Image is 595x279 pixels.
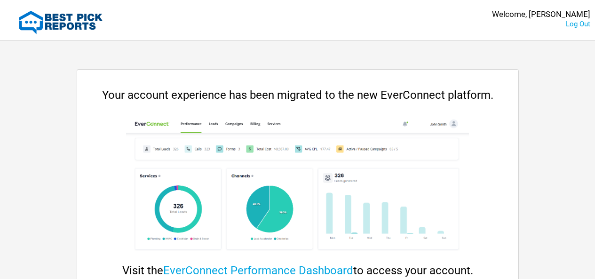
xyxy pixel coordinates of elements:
div: Visit the to access your account. [96,264,500,277]
div: Your account experience has been migrated to the new EverConnect platform. [96,88,500,102]
a: Log Out [566,20,590,28]
img: cp-dashboard.png [126,116,469,257]
img: Best Pick Reports Logo [19,11,103,34]
a: EverConnect Performance Dashboard [163,264,353,277]
div: Welcome, [PERSON_NAME] [492,9,590,19]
